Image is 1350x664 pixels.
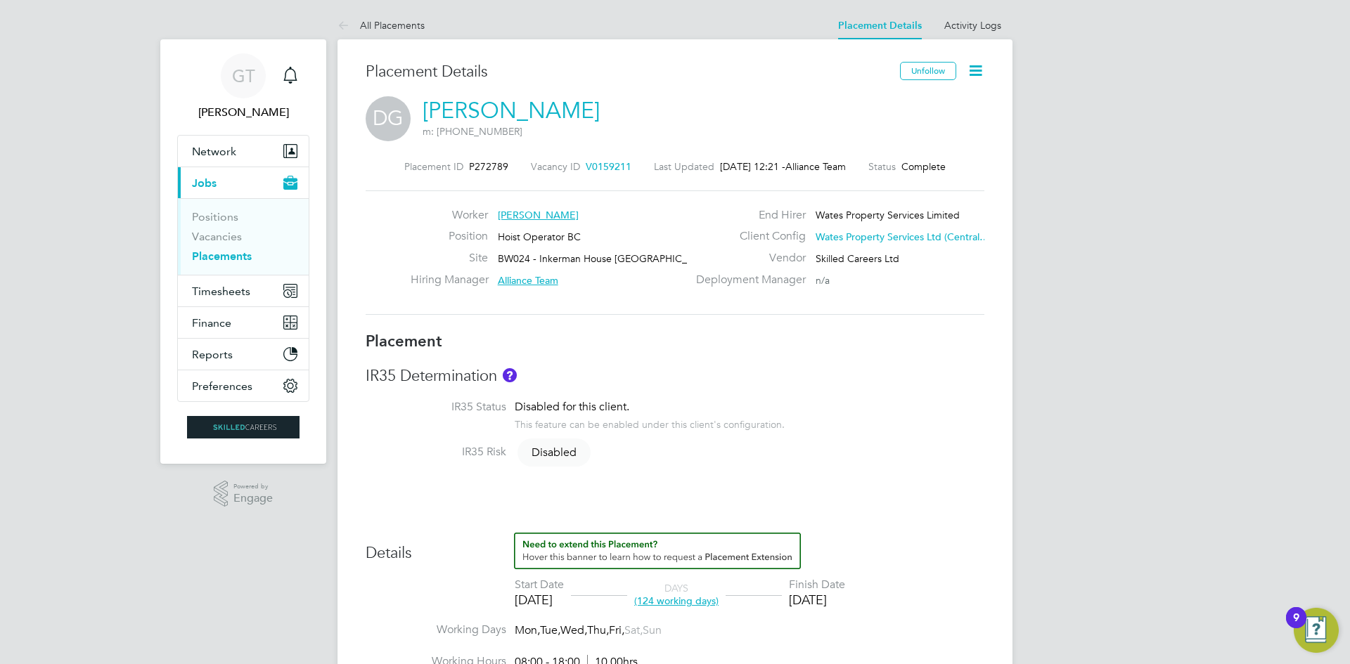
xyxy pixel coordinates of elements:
span: [DATE] 12:21 - [720,160,785,173]
span: Alliance Team [498,274,558,287]
div: Start Date [515,578,564,592]
span: V0159211 [586,160,631,173]
span: Network [192,145,236,158]
label: Last Updated [654,160,714,173]
span: DG [366,96,411,141]
span: Complete [901,160,946,173]
a: [PERSON_NAME] [423,97,600,124]
label: Vendor [688,251,806,266]
label: Working Days [366,623,506,637]
span: Preferences [192,379,252,393]
span: Timesheets [192,285,250,298]
div: This feature can be enabled under this client's configuration. [515,415,785,431]
div: [DATE] [789,592,845,608]
label: Worker [411,208,488,223]
span: m: [PHONE_NUMBER] [423,125,522,138]
button: Timesheets [178,275,309,306]
button: Finance [178,307,309,338]
span: Alliance Team [785,160,846,173]
a: All Placements [337,19,425,32]
label: Status [868,160,896,173]
a: Placements [192,249,252,263]
span: Wates Property Services Limited [816,209,960,221]
span: n/a [816,274,830,287]
button: How to extend a Placement? [514,533,801,569]
a: Powered byEngage [214,481,274,507]
button: Unfollow [900,62,956,80]
span: Engage [233,493,273,504]
button: Reports [178,339,309,370]
a: Activity Logs [944,19,1001,32]
span: P272789 [469,160,508,173]
a: GT[PERSON_NAME] [177,53,309,121]
span: Disabled for this client. [515,400,629,414]
div: [DATE] [515,592,564,608]
b: Placement [366,332,442,351]
label: Hiring Manager [411,273,488,287]
span: Fri, [609,623,624,637]
span: Wates Property Services Ltd (Central… [816,230,989,243]
span: Reports [192,348,233,361]
span: Skilled Careers Ltd [816,252,899,265]
span: Hoist Operator BC [498,230,581,243]
h3: Details [366,533,984,564]
button: Jobs [178,167,309,198]
label: Deployment Manager [688,273,806,287]
a: Vacancies [192,230,242,243]
span: (124 working days) [634,594,719,607]
label: Placement ID [404,160,463,173]
label: IR35 Status [366,400,506,415]
button: Preferences [178,370,309,401]
div: 9 [1293,618,1299,636]
div: Finish Date [789,578,845,592]
label: End Hirer [688,208,806,223]
button: About IR35 [503,368,517,382]
label: Site [411,251,488,266]
span: BW024 - Inkerman House [GEOGRAPHIC_DATA] (1… [498,252,737,265]
div: DAYS [627,582,726,607]
span: Wed, [560,623,587,637]
span: Sat, [624,623,643,637]
span: Tue, [540,623,560,637]
a: Placement Details [838,20,922,32]
a: Go to home page [177,416,309,438]
label: Client Config [688,229,806,244]
a: Positions [192,210,238,223]
span: GT [232,67,255,85]
span: Powered by [233,481,273,493]
label: IR35 Risk [366,445,506,460]
label: Position [411,229,488,244]
div: Jobs [178,198,309,275]
button: Open Resource Center, 9 new notifications [1294,608,1339,653]
span: Disabled [517,438,591,467]
label: Vacancy ID [531,160,580,173]
span: Sun [643,623,662,637]
button: Network [178,136,309,167]
nav: Main navigation [160,39,326,464]
span: Thu, [587,623,609,637]
span: George Theodosi [177,104,309,121]
span: Jobs [192,176,217,190]
span: Finance [192,316,231,330]
h3: Placement Details [366,62,889,82]
span: [PERSON_NAME] [498,209,579,221]
img: skilledcareers-logo-retina.png [187,416,300,438]
span: Mon, [515,623,540,637]
h3: IR35 Determination [366,366,984,386]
